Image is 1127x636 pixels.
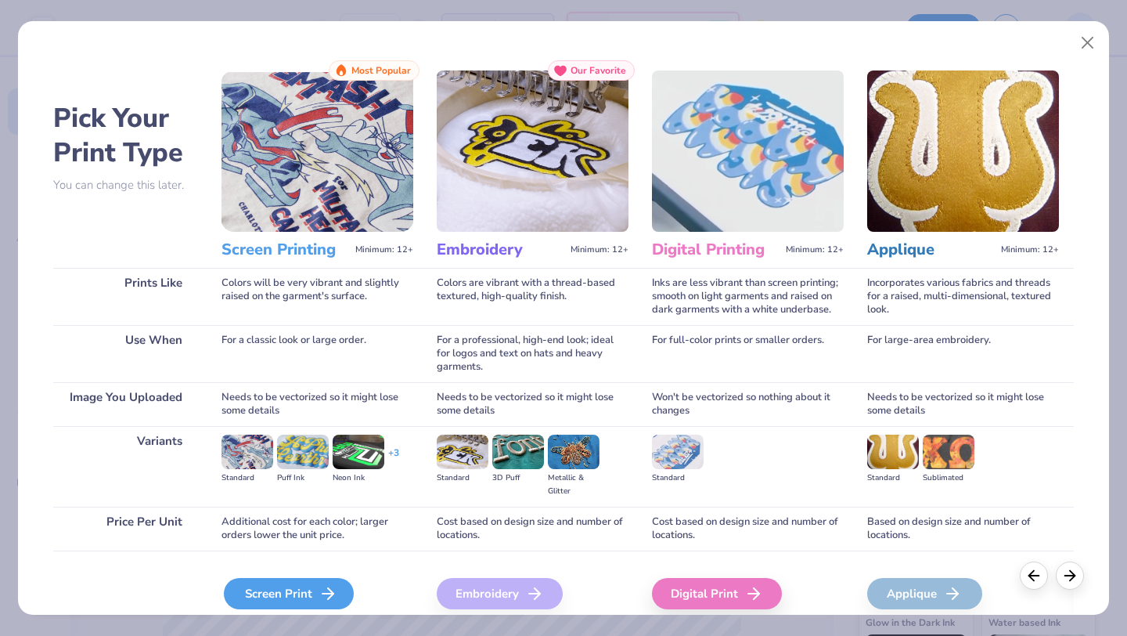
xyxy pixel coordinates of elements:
[221,382,413,426] div: Needs to be vectorized so it might lose some details
[437,268,628,325] div: Colors are vibrant with a thread-based textured, high-quality finish.
[53,268,198,325] div: Prints Like
[923,472,974,485] div: Sublimated
[652,268,844,325] div: Inks are less vibrant than screen printing; smooth on light garments and raised on dark garments ...
[867,240,995,260] h3: Applique
[277,472,329,485] div: Puff Ink
[571,244,628,255] span: Minimum: 12+
[786,244,844,255] span: Minimum: 12+
[221,240,349,260] h3: Screen Printing
[548,435,600,469] img: Metallic & Glitter
[277,435,329,469] img: Puff Ink
[571,65,626,76] span: Our Favorite
[867,578,982,609] div: Applique
[867,435,919,469] img: Standard
[652,472,704,485] div: Standard
[221,70,413,232] img: Screen Printing
[351,65,411,76] span: Most Popular
[221,507,413,551] div: Additional cost for each color; larger orders lower the unit price.
[355,244,413,255] span: Minimum: 12+
[652,382,844,426] div: Won't be vectorized so nothing about it changes
[492,435,544,469] img: 3D Puff
[437,613,628,626] span: We'll vectorize your image.
[437,70,628,232] img: Embroidery
[652,70,844,232] img: Digital Printing
[867,325,1059,382] div: For large-area embroidery.
[53,507,198,551] div: Price Per Unit
[333,435,384,469] img: Neon Ink
[652,578,782,609] div: Digital Print
[1001,244,1059,255] span: Minimum: 12+
[224,578,354,609] div: Screen Print
[437,507,628,551] div: Cost based on design size and number of locations.
[221,435,273,469] img: Standard
[867,70,1059,232] img: Applique
[652,435,704,469] img: Standard
[53,101,198,170] h2: Pick Your Print Type
[53,325,198,382] div: Use When
[923,435,974,469] img: Sublimated
[53,179,198,192] p: You can change this later.
[53,382,198,426] div: Image You Uploaded
[221,613,413,626] span: We'll vectorize your image.
[388,446,399,473] div: + 3
[867,382,1059,426] div: Needs to be vectorized so it might lose some details
[652,240,780,260] h3: Digital Printing
[867,507,1059,551] div: Based on design size and number of locations.
[221,268,413,325] div: Colors will be very vibrant and slightly raised on the garment's surface.
[437,240,564,260] h3: Embroidery
[333,472,384,485] div: Neon Ink
[652,325,844,382] div: For full-color prints or smaller orders.
[221,472,273,485] div: Standard
[867,268,1059,325] div: Incorporates various fabrics and threads for a raised, multi-dimensional, textured look.
[548,472,600,498] div: Metallic & Glitter
[437,435,488,469] img: Standard
[437,578,563,609] div: Embroidery
[437,472,488,485] div: Standard
[867,613,1059,626] span: We'll vectorize your image.
[492,472,544,485] div: 3D Puff
[867,472,919,485] div: Standard
[652,507,844,551] div: Cost based on design size and number of locations.
[1073,28,1103,58] button: Close
[437,382,628,426] div: Needs to be vectorized so it might lose some details
[53,426,198,507] div: Variants
[437,325,628,382] div: For a professional, high-end look; ideal for logos and text on hats and heavy garments.
[221,325,413,382] div: For a classic look or large order.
